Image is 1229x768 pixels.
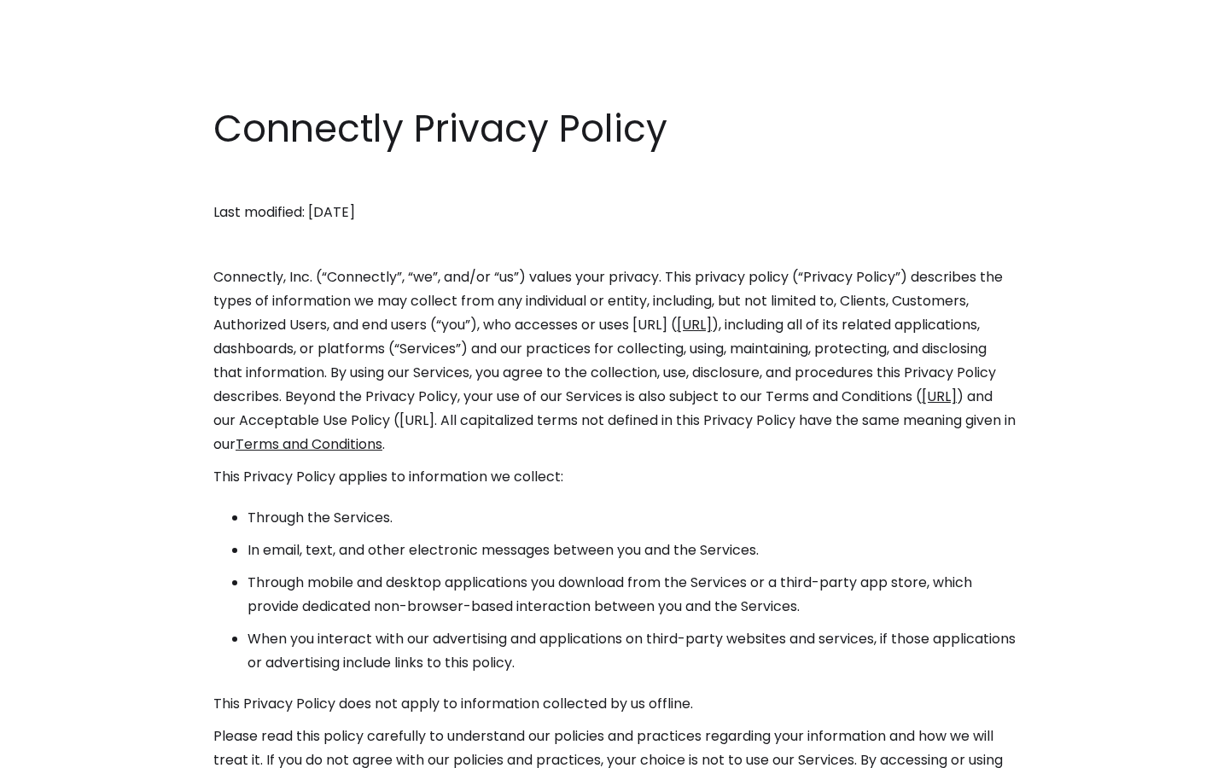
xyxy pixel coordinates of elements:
[17,736,102,762] aside: Language selected: English
[213,265,1016,457] p: Connectly, Inc. (“Connectly”, “we”, and/or “us”) values your privacy. This privacy policy (“Priva...
[248,506,1016,530] li: Through the Services.
[248,627,1016,675] li: When you interact with our advertising and applications on third-party websites and services, if ...
[213,233,1016,257] p: ‍
[677,315,712,335] a: [URL]
[213,465,1016,489] p: This Privacy Policy applies to information we collect:
[213,201,1016,224] p: Last modified: [DATE]
[236,434,382,454] a: Terms and Conditions
[248,571,1016,619] li: Through mobile and desktop applications you download from the Services or a third-party app store...
[213,168,1016,192] p: ‍
[213,692,1016,716] p: This Privacy Policy does not apply to information collected by us offline.
[922,387,957,406] a: [URL]
[248,538,1016,562] li: In email, text, and other electronic messages between you and the Services.
[34,738,102,762] ul: Language list
[213,102,1016,155] h1: Connectly Privacy Policy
